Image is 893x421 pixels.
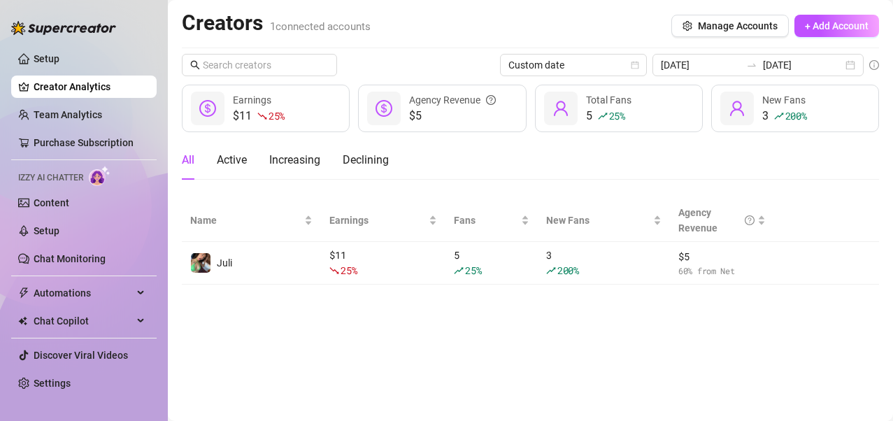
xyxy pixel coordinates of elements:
[34,310,133,332] span: Chat Copilot
[217,152,247,169] div: Active
[18,287,29,299] span: thunderbolt
[586,108,631,124] div: 5
[805,20,869,31] span: + Add Account
[409,108,496,124] span: $5
[445,199,538,242] th: Fans
[698,20,778,31] span: Manage Accounts
[631,61,639,69] span: calendar
[190,60,200,70] span: search
[376,100,392,117] span: dollar-circle
[34,53,59,64] a: Setup
[746,59,757,71] span: swap-right
[269,152,320,169] div: Increasing
[678,264,766,278] span: 60 % from Net
[465,264,481,277] span: 25 %
[546,266,556,276] span: rise
[409,92,496,108] div: Agency Revenue
[661,57,741,73] input: Start date
[454,213,518,228] span: Fans
[182,10,371,36] h2: Creators
[683,21,692,31] span: setting
[869,60,879,70] span: info-circle
[341,264,357,277] span: 25 %
[598,111,608,121] span: rise
[329,266,339,276] span: fall
[671,15,789,37] button: Manage Accounts
[546,213,650,228] span: New Fans
[746,59,757,71] span: to
[270,20,371,33] span: 1 connected accounts
[586,94,631,106] span: Total Fans
[762,94,806,106] span: New Fans
[552,100,569,117] span: user
[34,225,59,236] a: Setup
[18,316,27,326] img: Chat Copilot
[454,266,464,276] span: rise
[34,197,69,208] a: Content
[329,213,426,228] span: Earnings
[508,55,638,76] span: Custom date
[89,166,110,186] img: AI Chatter
[34,253,106,264] a: Chat Monitoring
[329,248,437,278] div: $ 11
[609,109,625,122] span: 25 %
[486,92,496,108] span: question-circle
[191,253,210,273] img: Juli
[546,248,662,278] div: 3
[257,111,267,121] span: fall
[763,57,843,73] input: End date
[34,137,134,148] a: Purchase Subscription
[11,21,116,35] img: logo-BBDzfeDw.svg
[321,199,445,242] th: Earnings
[538,199,670,242] th: New Fans
[762,108,807,124] div: 3
[203,57,317,73] input: Search creators
[729,100,745,117] span: user
[34,282,133,304] span: Automations
[343,152,389,169] div: Declining
[233,94,271,106] span: Earnings
[678,249,766,264] span: $ 5
[557,264,579,277] span: 200 %
[794,15,879,37] button: + Add Account
[233,108,285,124] div: $11
[18,171,83,185] span: Izzy AI Chatter
[190,213,301,228] span: Name
[182,152,194,169] div: All
[454,248,529,278] div: 5
[34,378,71,389] a: Settings
[34,350,128,361] a: Discover Viral Videos
[269,109,285,122] span: 25 %
[774,111,784,121] span: rise
[845,373,879,407] iframe: Intercom live chat
[34,76,145,98] a: Creator Analytics
[678,205,755,236] div: Agency Revenue
[199,100,216,117] span: dollar-circle
[745,205,755,236] span: question-circle
[34,109,102,120] a: Team Analytics
[217,257,232,269] span: Juli
[182,199,321,242] th: Name
[785,109,807,122] span: 200 %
